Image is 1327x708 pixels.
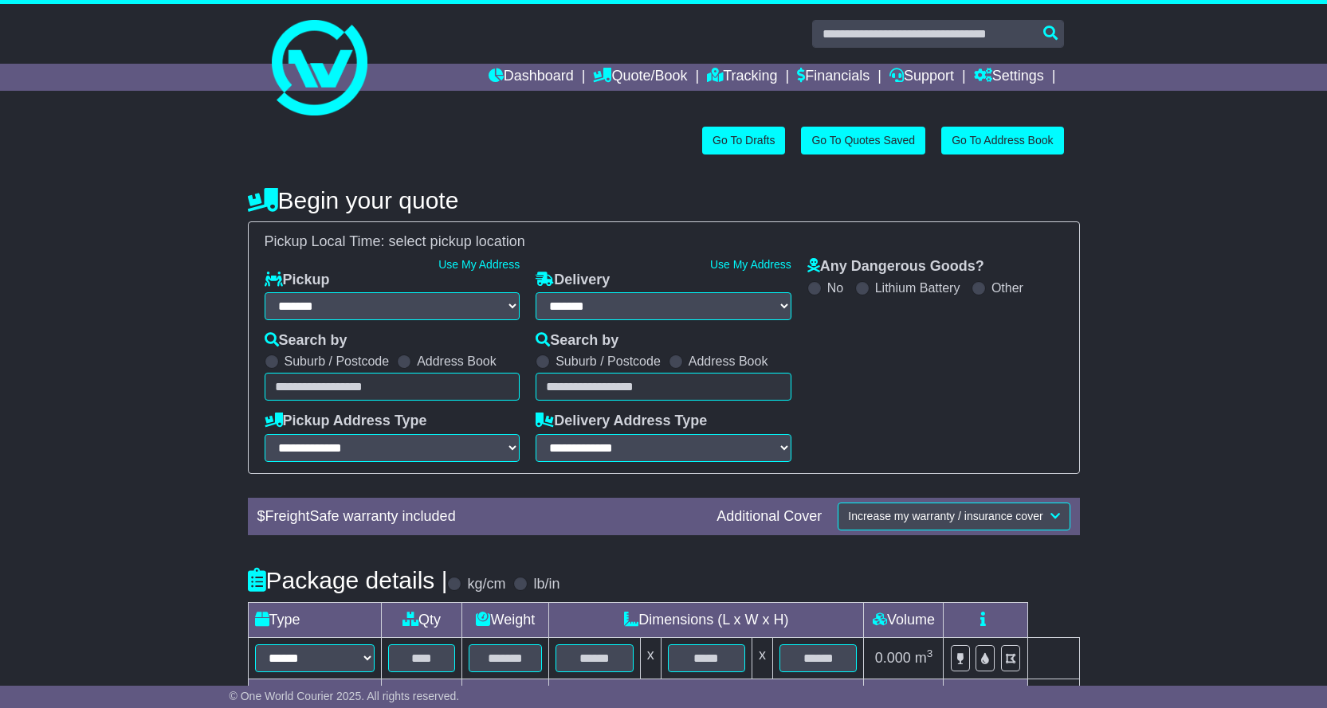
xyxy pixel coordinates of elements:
a: Use My Address [710,258,791,271]
div: $ FreightSafe warranty included [249,508,709,526]
span: © One World Courier 2025. All rights reserved. [230,690,460,702]
a: Quote/Book [593,64,687,91]
label: kg/cm [467,576,505,593]
td: Type [248,602,381,637]
a: Financials [797,64,870,91]
a: Support [889,64,954,91]
sup: 3 [927,647,933,659]
span: 0.000 [875,650,911,666]
label: Suburb / Postcode [556,354,661,369]
a: Settings [974,64,1044,91]
label: Other [991,280,1023,295]
a: Use My Address [438,258,520,271]
label: Any Dangerous Goods? [807,258,984,276]
div: Additional Cover [709,508,830,526]
button: Increase my warranty / insurance cover [838,503,1070,530]
td: Volume [864,602,944,637]
a: Go To Quotes Saved [801,127,925,155]
label: Pickup Address Type [265,413,427,430]
h4: Package details | [248,567,448,593]
label: Delivery [536,272,610,289]
a: Tracking [707,64,777,91]
label: No [827,280,843,295]
label: Lithium Battery [875,280,960,295]
td: Qty [381,602,462,637]
label: Address Book [689,354,768,369]
a: Go To Address Book [941,127,1063,155]
label: lb/in [533,576,559,593]
span: m [915,650,933,666]
label: Address Book [417,354,497,369]
label: Delivery Address Type [536,413,707,430]
label: Search by [265,332,347,350]
td: Dimensions (L x W x H) [549,602,864,637]
label: Pickup [265,272,330,289]
a: Go To Drafts [702,127,785,155]
a: Dashboard [489,64,574,91]
td: x [640,637,661,679]
h4: Begin your quote [248,187,1080,213]
span: Increase my warranty / insurance cover [848,510,1042,522]
td: Weight [462,602,549,637]
span: select pickup location [389,233,525,249]
label: Search by [536,332,618,350]
label: Suburb / Postcode [285,354,390,369]
div: Pickup Local Time: [257,233,1071,251]
td: x [752,637,773,679]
